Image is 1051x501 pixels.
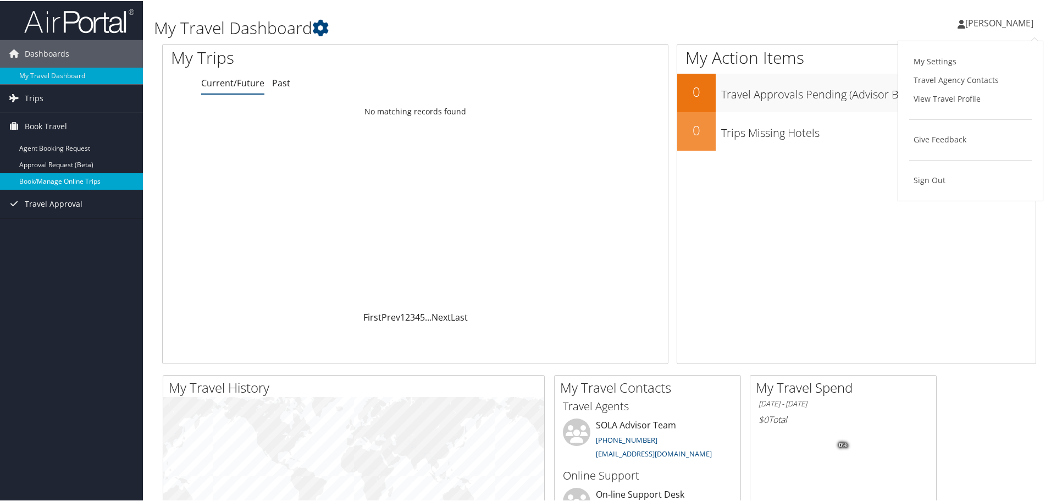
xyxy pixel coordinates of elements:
[420,310,425,322] a: 5
[909,70,1032,89] a: Travel Agency Contacts
[909,129,1032,148] a: Give Feedback
[965,16,1033,28] span: [PERSON_NAME]
[169,377,544,396] h2: My Travel History
[563,467,732,482] h3: Online Support
[272,76,290,88] a: Past
[756,377,936,396] h2: My Travel Spend
[958,5,1044,38] a: [PERSON_NAME]
[560,377,740,396] h2: My Travel Contacts
[201,76,264,88] a: Current/Future
[759,412,768,425] span: $0
[25,84,43,111] span: Trips
[415,310,420,322] a: 4
[25,112,67,139] span: Book Travel
[25,189,82,217] span: Travel Approval
[677,111,1036,150] a: 0Trips Missing Hotels
[909,89,1032,107] a: View Travel Profile
[721,80,1036,101] h3: Travel Approvals Pending (Advisor Booked)
[909,51,1032,70] a: My Settings
[596,448,712,458] a: [EMAIL_ADDRESS][DOMAIN_NAME]
[163,101,668,120] td: No matching records found
[24,7,134,33] img: airportal-logo.png
[381,310,400,322] a: Prev
[557,417,738,463] li: SOLA Advisor Team
[425,310,432,322] span: …
[410,310,415,322] a: 3
[759,398,928,408] h6: [DATE] - [DATE]
[400,310,405,322] a: 1
[596,434,657,444] a: [PHONE_NUMBER]
[451,310,468,322] a: Last
[25,39,69,67] span: Dashboards
[677,45,1036,68] h1: My Action Items
[154,15,748,38] h1: My Travel Dashboard
[432,310,451,322] a: Next
[405,310,410,322] a: 2
[759,412,928,425] h6: Total
[677,120,716,139] h2: 0
[839,441,848,448] tspan: 0%
[363,310,381,322] a: First
[563,398,732,413] h3: Travel Agents
[721,119,1036,140] h3: Trips Missing Hotels
[677,81,716,100] h2: 0
[171,45,449,68] h1: My Trips
[909,170,1032,189] a: Sign Out
[677,73,1036,111] a: 0Travel Approvals Pending (Advisor Booked)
